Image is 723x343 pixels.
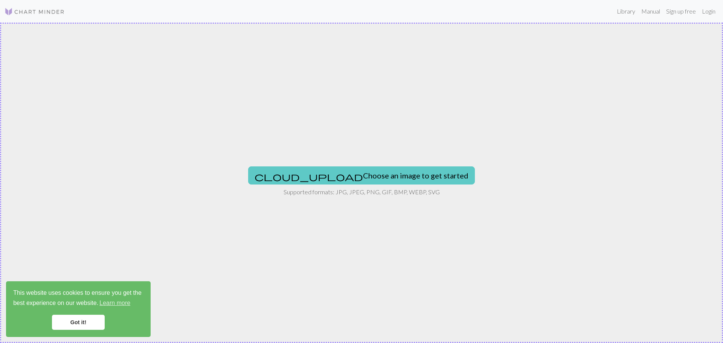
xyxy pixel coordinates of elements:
[614,4,638,19] a: Library
[52,315,105,330] a: dismiss cookie message
[663,4,699,19] a: Sign up free
[638,4,663,19] a: Manual
[13,288,143,309] span: This website uses cookies to ensure you get the best experience on our website.
[255,171,363,182] span: cloud_upload
[6,281,151,337] div: cookieconsent
[248,166,475,184] button: Choose an image to get started
[699,4,718,19] a: Login
[284,188,440,197] p: Supported formats: JPG, JPEG, PNG, GIF, BMP, WEBP, SVG
[5,7,65,16] img: Logo
[98,297,131,309] a: learn more about cookies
